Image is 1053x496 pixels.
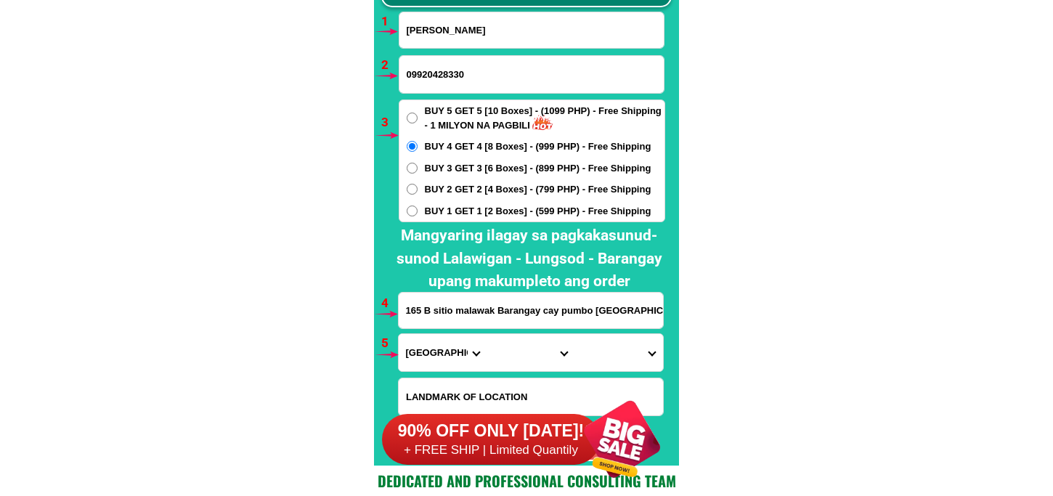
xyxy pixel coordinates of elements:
input: BUY 1 GET 1 [2 Boxes] - (599 PHP) - Free Shipping [407,206,418,216]
select: Select district [487,334,574,371]
input: BUY 2 GET 2 [4 Boxes] - (799 PHP) - Free Shipping [407,184,418,195]
input: Input phone_number [399,56,664,93]
input: BUY 4 GET 4 [8 Boxes] - (999 PHP) - Free Shipping [407,141,418,152]
input: Input full_name [399,12,664,48]
h6: 5 [381,334,398,353]
h6: 90% OFF ONLY [DATE]! [382,420,600,442]
select: Select commune [574,334,662,371]
h6: 3 [381,113,398,132]
h6: + FREE SHIP | Limited Quantily [382,442,600,458]
input: BUY 3 GET 3 [6 Boxes] - (899 PHP) - Free Shipping [407,163,418,174]
h6: 4 [381,294,398,313]
input: Input LANDMARKOFLOCATION [399,378,663,415]
span: BUY 3 GET 3 [6 Boxes] - (899 PHP) - Free Shipping [425,161,651,176]
span: BUY 2 GET 2 [4 Boxes] - (799 PHP) - Free Shipping [425,182,651,197]
span: BUY 4 GET 4 [8 Boxes] - (999 PHP) - Free Shipping [425,139,651,154]
span: BUY 5 GET 5 [10 Boxes] - (1099 PHP) - Free Shipping - 1 MILYON NA PAGBILI [425,104,664,132]
select: Select province [399,334,487,371]
span: BUY 1 GET 1 [2 Boxes] - (599 PHP) - Free Shipping [425,204,651,219]
input: BUY 5 GET 5 [10 Boxes] - (1099 PHP) - Free Shipping - 1 MILYON NA PAGBILI [407,113,418,123]
h2: Dedicated and professional consulting team [374,470,679,492]
h6: 1 [381,12,398,31]
h2: Mangyaring ilagay sa pagkakasunud-sunod Lalawigan - Lungsod - Barangay upang makumpleto ang order [386,224,672,293]
input: Input address [399,293,663,328]
h6: 2 [381,56,398,75]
